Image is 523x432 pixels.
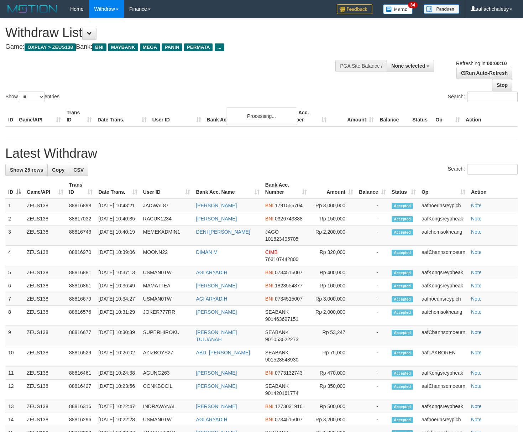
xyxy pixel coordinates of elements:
[95,346,140,366] td: [DATE] 10:26:02
[66,366,96,380] td: 88816461
[196,203,237,208] a: [PERSON_NAME]
[5,279,24,292] td: 6
[329,106,377,126] th: Amount
[226,107,297,125] div: Processing...
[66,246,96,266] td: 88816970
[24,413,66,426] td: ZEUS138
[424,4,459,14] img: panduan.png
[310,212,356,225] td: Rp 150,000
[140,292,193,306] td: USMAN0TW
[66,225,96,246] td: 88816743
[66,346,96,366] td: 88816529
[392,417,413,423] span: Accepted
[66,400,96,413] td: 88816316
[392,203,413,209] span: Accepted
[467,164,518,175] input: Search:
[95,380,140,400] td: [DATE] 10:23:56
[24,246,66,266] td: ZEUS138
[196,249,218,255] a: DIMAN M
[95,178,140,199] th: Date Trans.: activate to sort column ascending
[419,346,468,366] td: aafLAKBOREN
[408,2,418,8] span: 34
[262,178,310,199] th: Bank Acc. Number: activate to sort column ascending
[265,417,273,422] span: BNI
[24,326,66,346] td: ZEUS138
[487,61,507,66] strong: 00:00:10
[140,43,160,51] span: MEGA
[5,43,341,51] h4: Game: Bank:
[95,212,140,225] td: [DATE] 10:40:35
[392,229,413,235] span: Accepted
[337,4,372,14] img: Feedback.jpg
[471,350,482,355] a: Note
[356,199,389,212] td: -
[196,270,227,275] a: AGI ARYADIH
[5,246,24,266] td: 4
[24,346,66,366] td: ZEUS138
[24,225,66,246] td: ZEUS138
[356,366,389,380] td: -
[471,404,482,409] a: Note
[140,266,193,279] td: USMAN0TW
[196,283,237,288] a: [PERSON_NAME]
[392,250,413,256] span: Accepted
[265,383,289,389] span: SEABANK
[265,216,273,222] span: BNI
[140,212,193,225] td: RACUK1234
[356,279,389,292] td: -
[471,249,482,255] a: Note
[356,413,389,426] td: -
[275,296,303,302] span: Copy 0734515007 to clipboard
[265,337,298,342] span: Copy 901053622273 to clipboard
[66,292,96,306] td: 88816679
[275,216,303,222] span: Copy 0326743888 to clipboard
[392,309,413,316] span: Accepted
[140,199,193,212] td: JADWAL87
[5,92,59,102] label: Show entries
[5,400,24,413] td: 13
[265,236,298,242] span: Copy 101823495705 to clipboard
[265,404,273,409] span: BNI
[456,67,512,79] a: Run Auto-Refresh
[95,306,140,326] td: [DATE] 10:31:29
[5,4,59,14] img: MOTION_logo.png
[5,164,48,176] a: Show 25 rows
[196,404,237,409] a: [PERSON_NAME]
[419,413,468,426] td: aafnoeunsreypich
[95,413,140,426] td: [DATE] 10:22:28
[196,350,250,355] a: ABD. [PERSON_NAME]
[392,296,413,302] span: Accepted
[196,370,237,376] a: [PERSON_NAME]
[196,329,237,342] a: [PERSON_NAME] TULJANAH
[377,106,409,126] th: Balance
[196,383,237,389] a: [PERSON_NAME]
[24,400,66,413] td: ZEUS138
[356,246,389,266] td: -
[356,306,389,326] td: -
[196,296,227,302] a: AGI ARYADIH
[275,203,303,208] span: Copy 1791555704 to clipboard
[310,400,356,413] td: Rp 500,000
[66,212,96,225] td: 88817032
[5,326,24,346] td: 9
[419,212,468,225] td: aafKongsreypheak
[140,225,193,246] td: MEMEKADMIN1
[282,106,329,126] th: Bank Acc. Number
[5,178,24,199] th: ID: activate to sort column descending
[275,417,303,422] span: Copy 0734515007 to clipboard
[356,400,389,413] td: -
[392,216,413,222] span: Accepted
[24,178,66,199] th: Game/API: activate to sort column ascending
[310,413,356,426] td: Rp 3,200,000
[5,106,16,126] th: ID
[16,106,64,126] th: Game/API
[392,404,413,410] span: Accepted
[66,178,96,199] th: Trans ID: activate to sort column ascending
[24,212,66,225] td: ZEUS138
[310,266,356,279] td: Rp 400,000
[265,296,273,302] span: BNI
[66,380,96,400] td: 88816427
[204,106,282,126] th: Bank Acc. Name
[193,178,262,199] th: Bank Acc. Name: activate to sort column ascending
[95,292,140,306] td: [DATE] 10:34:27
